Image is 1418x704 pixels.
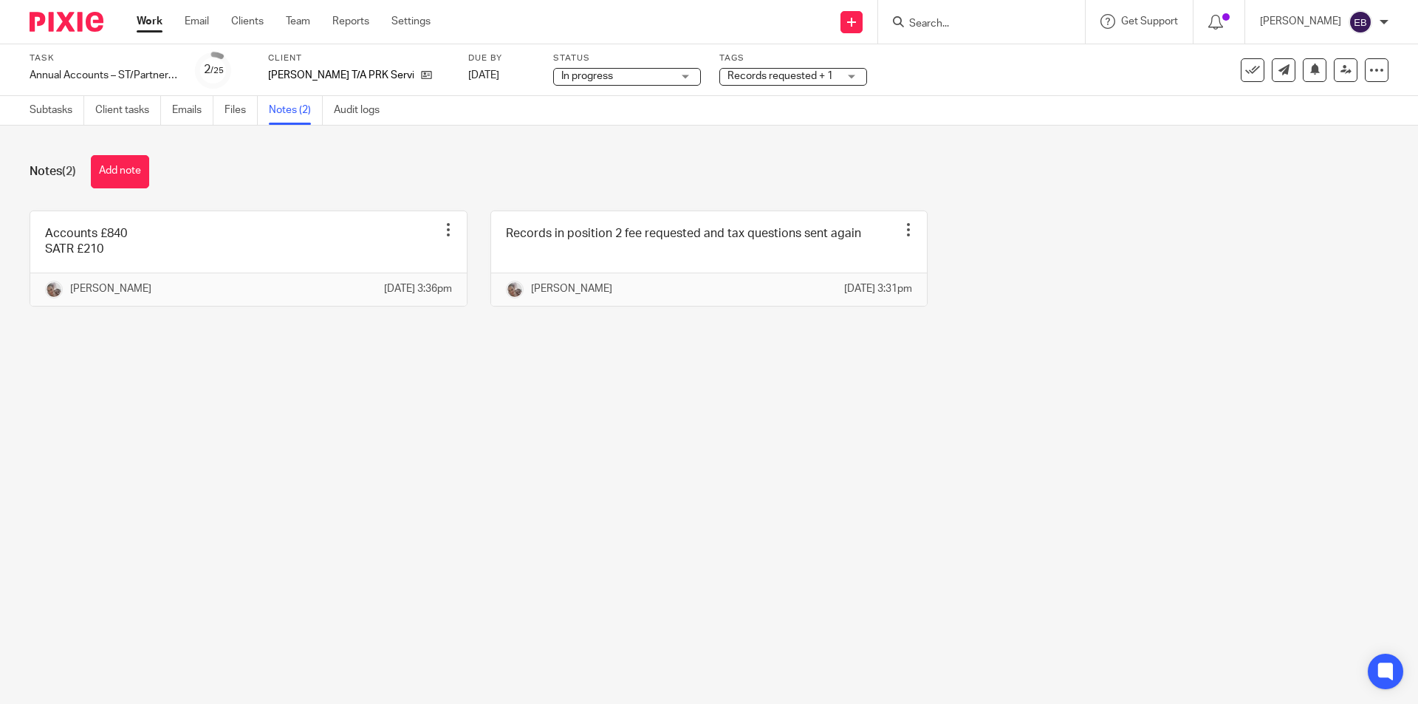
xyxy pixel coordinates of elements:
[204,61,224,78] div: 2
[30,96,84,125] a: Subtasks
[30,52,177,64] label: Task
[30,164,76,180] h1: Notes
[553,52,701,64] label: Status
[1121,16,1178,27] span: Get Support
[468,70,499,81] span: [DATE]
[286,14,310,29] a: Team
[332,14,369,29] a: Reports
[727,71,833,81] span: Records requested + 1
[225,96,258,125] a: Files
[185,14,209,29] a: Email
[908,18,1041,31] input: Search
[231,14,264,29] a: Clients
[384,281,452,296] p: [DATE] 3:36pm
[268,68,414,83] p: [PERSON_NAME] T/A PRK Services
[561,71,613,81] span: In progress
[70,281,151,296] p: [PERSON_NAME]
[334,96,391,125] a: Audit logs
[30,68,177,83] div: Annual Accounts – ST/Partnership - Software
[137,14,162,29] a: Work
[62,165,76,177] span: (2)
[844,281,912,296] p: [DATE] 3:31pm
[268,52,450,64] label: Client
[95,96,161,125] a: Client tasks
[391,14,431,29] a: Settings
[719,52,867,64] label: Tags
[1260,14,1341,29] p: [PERSON_NAME]
[1349,10,1372,34] img: svg%3E
[531,281,612,296] p: [PERSON_NAME]
[30,12,103,32] img: Pixie
[506,281,524,298] img: me.jpg
[45,281,63,298] img: me.jpg
[91,155,149,188] button: Add note
[210,66,224,75] small: /25
[269,96,323,125] a: Notes (2)
[468,52,535,64] label: Due by
[172,96,213,125] a: Emails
